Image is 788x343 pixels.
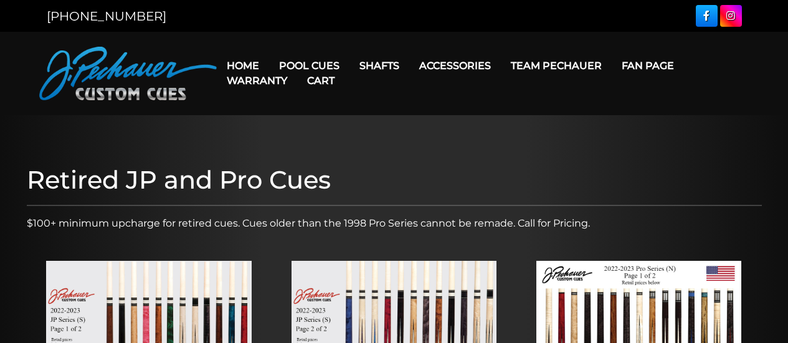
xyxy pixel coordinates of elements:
[217,65,297,96] a: Warranty
[297,65,344,96] a: Cart
[27,216,762,231] p: $100+ minimum upcharge for retired cues. Cues older than the 1998 Pro Series cannot be remade. Ca...
[269,50,349,82] a: Pool Cues
[27,165,762,195] h1: Retired JP and Pro Cues
[47,9,166,24] a: [PHONE_NUMBER]
[217,50,269,82] a: Home
[501,50,612,82] a: Team Pechauer
[409,50,501,82] a: Accessories
[349,50,409,82] a: Shafts
[39,47,217,100] img: Pechauer Custom Cues
[612,50,684,82] a: Fan Page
